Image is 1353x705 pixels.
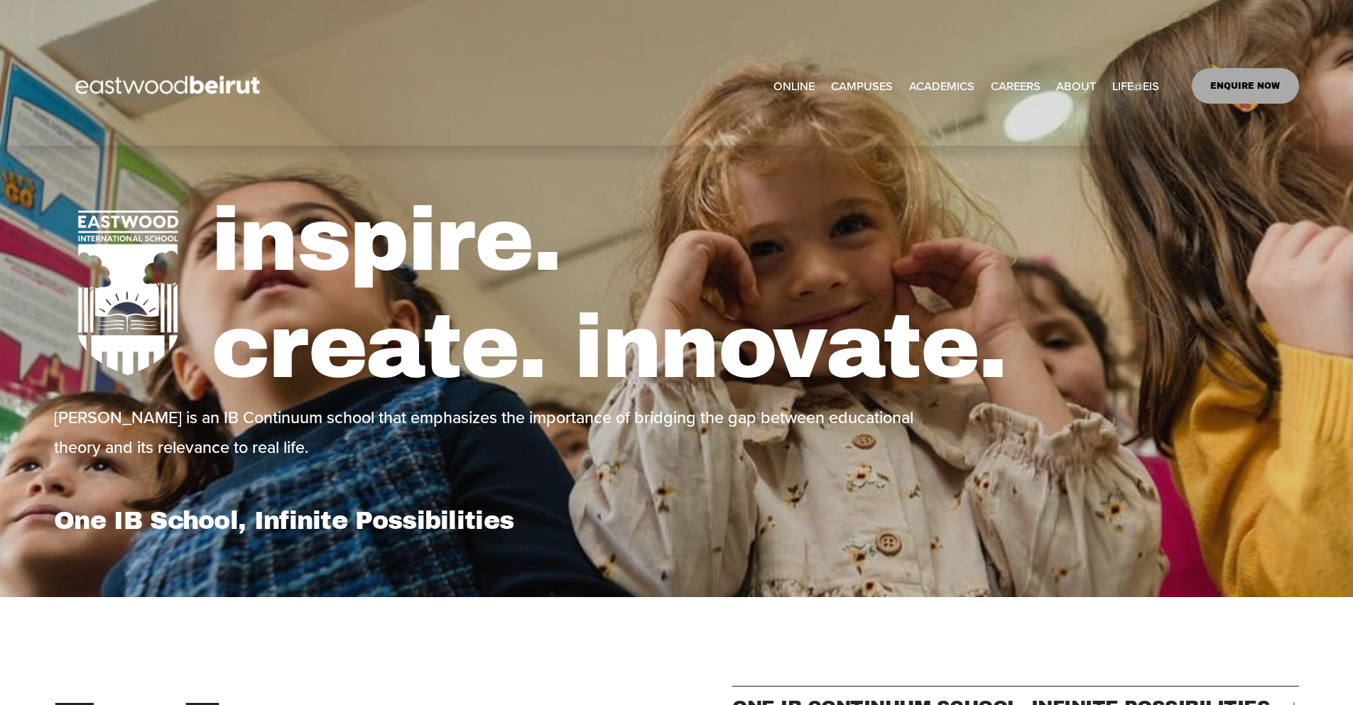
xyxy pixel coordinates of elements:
span: LIFE@EIS [1112,76,1159,97]
a: folder dropdown [1056,75,1096,98]
a: ONLINE [773,75,815,98]
p: [PERSON_NAME] is an IB Continuum school that emphasizes the importance of bridging the gap betwee... [54,403,933,462]
a: folder dropdown [1112,75,1159,98]
span: CAMPUSES [831,76,893,97]
img: EastwoodIS Global Site [54,50,286,122]
a: folder dropdown [909,75,974,98]
span: ABOUT [1056,76,1096,97]
a: ENQUIRE NOW [1192,68,1299,104]
a: folder dropdown [831,75,893,98]
h1: One IB School, Infinite Possibilities [54,505,673,535]
a: CAREERS [991,75,1040,98]
h1: inspire. create. innovate. [211,187,1299,402]
span: ACADEMICS [909,76,974,97]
